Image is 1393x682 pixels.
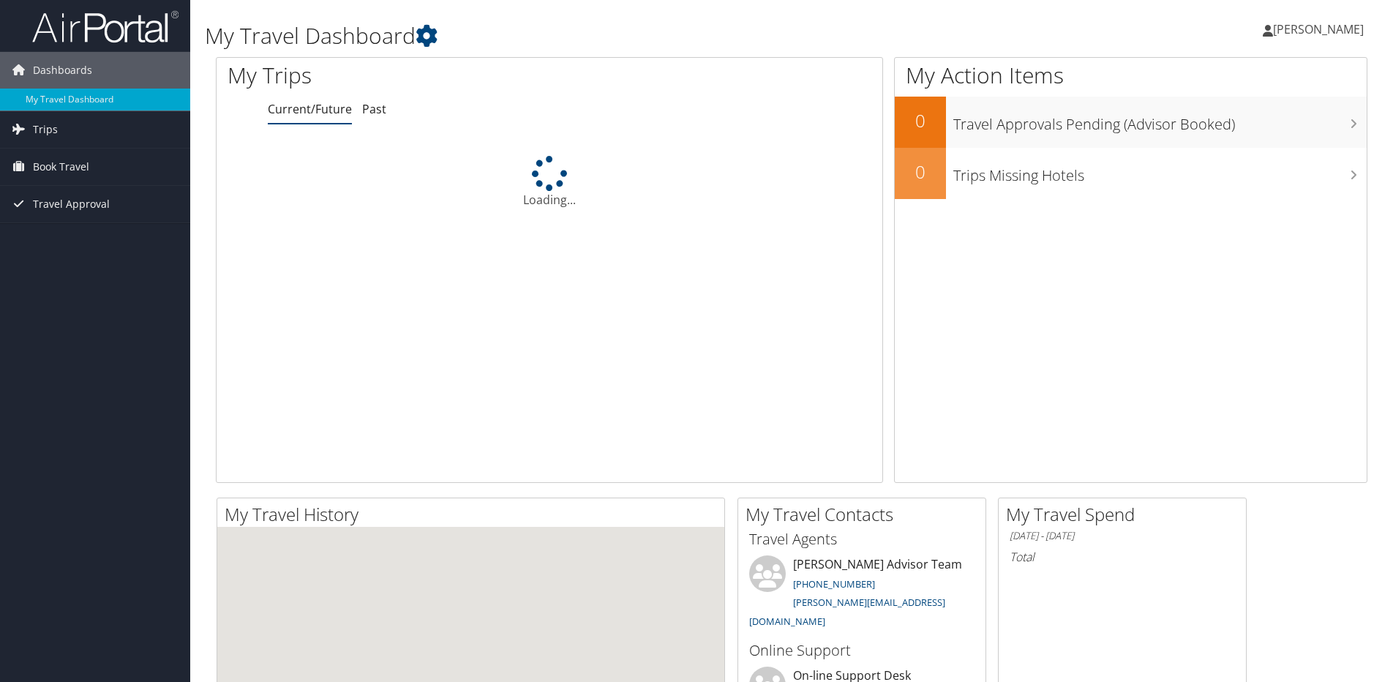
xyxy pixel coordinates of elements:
[953,158,1367,186] h3: Trips Missing Hotels
[362,101,386,117] a: Past
[205,20,987,51] h1: My Travel Dashboard
[225,502,724,527] h2: My Travel History
[793,577,875,591] a: [PHONE_NUMBER]
[895,160,946,184] h2: 0
[1006,502,1246,527] h2: My Travel Spend
[33,111,58,148] span: Trips
[953,107,1367,135] h3: Travel Approvals Pending (Advisor Booked)
[746,502,985,527] h2: My Travel Contacts
[33,186,110,222] span: Travel Approval
[749,529,975,550] h3: Travel Agents
[33,52,92,89] span: Dashboards
[1010,529,1235,543] h6: [DATE] - [DATE]
[1273,21,1364,37] span: [PERSON_NAME]
[1010,549,1235,565] h6: Total
[895,108,946,133] h2: 0
[217,156,882,209] div: Loading...
[268,101,352,117] a: Current/Future
[33,149,89,185] span: Book Travel
[749,640,975,661] h3: Online Support
[749,596,945,628] a: [PERSON_NAME][EMAIL_ADDRESS][DOMAIN_NAME]
[895,97,1367,148] a: 0Travel Approvals Pending (Advisor Booked)
[895,60,1367,91] h1: My Action Items
[742,555,982,634] li: [PERSON_NAME] Advisor Team
[1263,7,1378,51] a: [PERSON_NAME]
[228,60,594,91] h1: My Trips
[32,10,179,44] img: airportal-logo.png
[895,148,1367,199] a: 0Trips Missing Hotels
